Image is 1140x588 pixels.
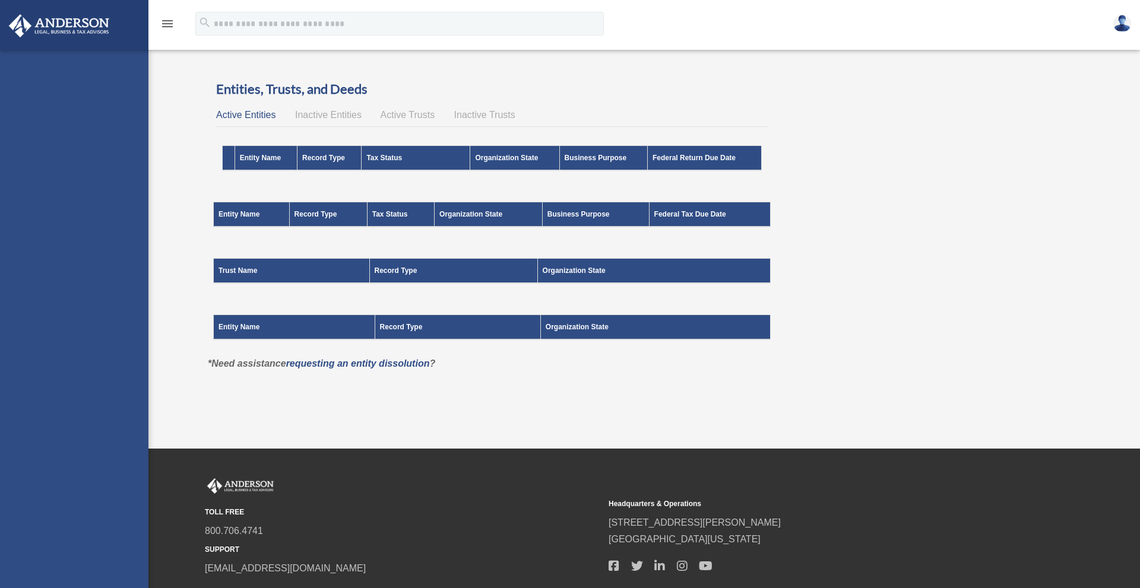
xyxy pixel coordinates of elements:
[205,563,366,573] a: [EMAIL_ADDRESS][DOMAIN_NAME]
[214,315,375,340] th: Entity Name
[208,358,435,368] em: *Need assistance ?
[295,110,362,120] span: Inactive Entities
[435,202,543,227] th: Organization State
[559,146,647,171] th: Business Purpose
[609,517,781,527] a: [STREET_ADDRESS][PERSON_NAME]
[537,259,770,284] th: Organization State
[470,146,559,171] th: Organization State
[454,110,515,120] span: Inactive Trusts
[362,146,470,171] th: Tax Status
[609,534,761,544] a: [GEOGRAPHIC_DATA][US_STATE]
[160,17,175,31] i: menu
[1113,15,1131,32] img: User Pic
[297,146,362,171] th: Record Type
[367,202,434,227] th: Tax Status
[375,315,540,340] th: Record Type
[205,526,263,536] a: 800.706.4741
[235,146,297,171] th: Entity Name
[289,202,367,227] th: Record Type
[216,80,768,98] h3: Entities, Trusts, and Deeds
[5,14,113,37] img: Anderson Advisors Platinum Portal
[609,498,1004,510] small: Headquarters & Operations
[369,259,537,284] th: Record Type
[647,146,761,171] th: Federal Return Due Date
[381,110,435,120] span: Active Trusts
[214,202,290,227] th: Entity Name
[214,259,370,284] th: Trust Name
[649,202,770,227] th: Federal Tax Due Date
[205,543,600,556] small: SUPPORT
[205,478,276,494] img: Anderson Advisors Platinum Portal
[205,506,600,519] small: TOLL FREE
[160,21,175,31] a: menu
[540,315,770,340] th: Organization State
[286,358,430,368] a: requesting an entity dissolution
[198,16,211,29] i: search
[216,110,275,120] span: Active Entities
[542,202,649,227] th: Business Purpose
